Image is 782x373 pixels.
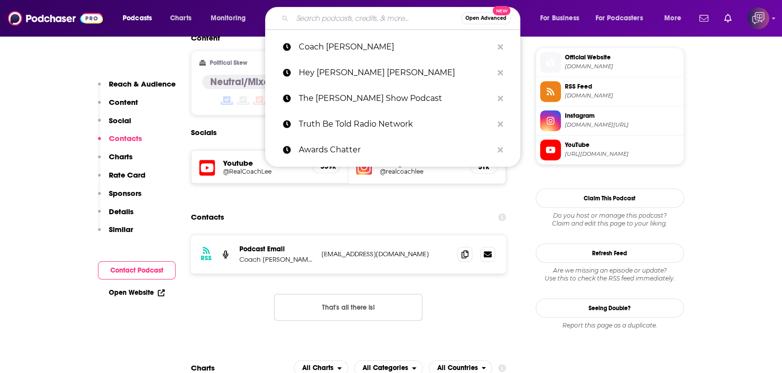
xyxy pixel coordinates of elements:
div: Are we missing an episode or update? Use this to check the RSS feed immediately. [536,267,684,282]
a: Awards Chatter [265,137,520,163]
span: All Countries [437,365,478,372]
p: Similar [109,225,133,234]
p: Charts [109,152,133,161]
a: Seeing Double? [536,298,684,318]
h5: 51k [478,163,489,171]
span: instagram.com/realcoachlee [565,121,680,129]
h2: Content [191,33,499,43]
span: New [493,6,510,15]
a: Truth Be Told Radio Network [265,111,520,137]
span: Charts [170,11,191,25]
input: Search podcasts, credits, & more... [292,10,461,26]
span: Open Advanced [465,16,506,21]
p: Rate Card [109,170,145,180]
a: Open Website [109,288,165,297]
span: https://www.youtube.com/@RealCoachLee [565,150,680,158]
p: Reach & Audience [109,79,176,89]
h2: Political Skew [210,59,247,66]
p: Social [109,116,131,125]
button: open menu [533,10,592,26]
button: Rate Card [98,170,145,188]
span: Official Website [565,53,680,62]
button: Refresh Feed [536,243,684,263]
button: Contact Podcast [98,261,176,280]
button: Charts [98,152,133,170]
a: Show notifications dropdown [695,10,712,27]
button: open menu [116,10,165,26]
div: Search podcasts, credits, & more... [275,7,530,30]
a: Charts [164,10,197,26]
h2: Socials [191,123,217,142]
img: iconImage [356,159,372,175]
div: Report this page as a duplicate. [536,322,684,329]
span: More [664,11,681,25]
p: Coach Lee [299,34,493,60]
img: Podchaser - Follow, Share and Rate Podcasts [8,9,103,28]
p: Details [109,207,134,216]
span: Instagram [565,111,680,120]
span: All Categories [363,365,408,372]
a: RSS Feed[DOMAIN_NAME] [540,81,680,102]
a: Instagram[DOMAIN_NAME][URL] [540,110,680,131]
a: The [PERSON_NAME] Show Podcast [265,86,520,111]
p: [EMAIL_ADDRESS][DOMAIN_NAME] [322,250,450,258]
p: Hey Riddle Riddle [299,60,493,86]
a: @realcoachlee [380,168,462,175]
h3: RSS [201,254,212,262]
a: Show notifications dropdown [720,10,736,27]
button: Details [98,207,134,225]
a: YouTube[URL][DOMAIN_NAME] [540,140,680,160]
span: Do you host or manage this podcast? [536,212,684,220]
p: Sponsors [109,188,141,198]
h2: Contacts [191,208,224,227]
button: Claim This Podcast [536,188,684,208]
button: open menu [204,10,259,26]
button: open menu [657,10,693,26]
span: YouTube [565,140,680,149]
p: Truth Be Told Radio Network [299,111,493,137]
a: Official Website[DOMAIN_NAME] [540,52,680,73]
span: For Podcasters [596,11,643,25]
h2: Charts [191,363,215,373]
p: The Cruz Show Podcast [299,86,493,111]
span: Logged in as corioliscompany [747,7,769,29]
span: Podcasts [123,11,152,25]
a: Hey [PERSON_NAME] [PERSON_NAME] [265,60,520,86]
button: Reach & Audience [98,79,176,97]
p: Podcast Email [239,245,314,253]
img: User Profile [747,7,769,29]
span: Monitoring [211,11,246,25]
p: Contacts [109,134,142,143]
button: Contacts [98,134,142,152]
button: Similar [98,225,133,243]
span: All Charts [302,365,333,372]
span: RSS Feed [565,82,680,91]
h4: Neutral/Mixed [210,76,276,88]
span: feed.podbean.com [565,92,680,99]
a: Coach [PERSON_NAME] [265,34,520,60]
button: Sponsors [98,188,141,207]
button: Show profile menu [747,7,769,29]
button: Open AdvancedNew [461,12,511,24]
span: coachlee.podbean.com [565,63,680,70]
div: Claim and edit this page to your liking. [536,212,684,228]
button: Content [98,97,138,116]
button: Nothing here. [274,294,422,321]
span: For Business [540,11,579,25]
button: open menu [589,10,657,26]
a: @RealCoachLee [223,168,305,175]
p: Content [109,97,138,107]
button: Social [98,116,131,134]
h5: Youtube [223,158,305,168]
p: Coach [PERSON_NAME] [239,255,314,264]
p: Awards Chatter [299,137,493,163]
